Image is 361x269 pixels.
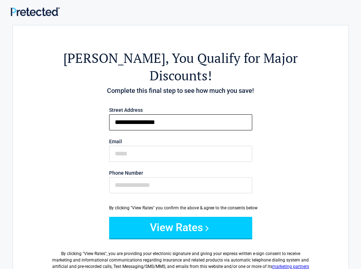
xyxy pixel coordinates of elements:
label: Street Address [109,108,252,113]
h2: , You Qualify for Major Discounts! [52,49,309,84]
span: [PERSON_NAME] [63,49,165,67]
button: View Rates [109,217,252,238]
label: Email [109,139,252,144]
h4: Complete this final step to see how much you save! [52,86,309,95]
div: By clicking "View Rates" you confirm the above & agree to the consents below [109,205,252,211]
img: Main Logo [11,7,60,16]
label: Phone Number [109,170,252,175]
span: View Rates [84,251,105,256]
